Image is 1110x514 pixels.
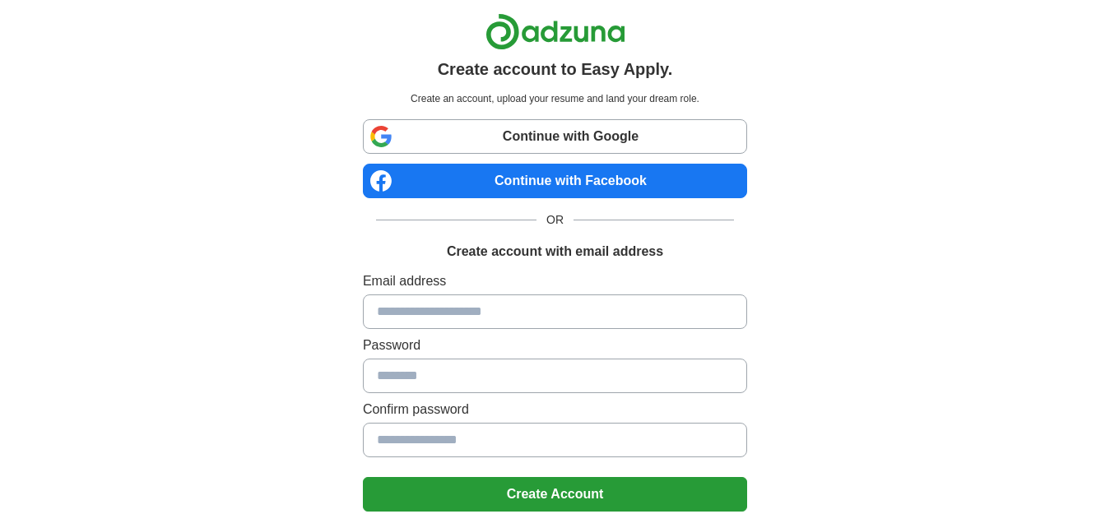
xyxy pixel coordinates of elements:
[363,271,747,291] label: Email address
[363,336,747,355] label: Password
[363,164,747,198] a: Continue with Facebook
[485,13,625,50] img: Adzuna logo
[363,119,747,154] a: Continue with Google
[363,400,747,419] label: Confirm password
[363,477,747,512] button: Create Account
[366,91,744,106] p: Create an account, upload your resume and land your dream role.
[447,242,663,262] h1: Create account with email address
[438,57,673,81] h1: Create account to Easy Apply.
[536,211,574,229] span: OR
